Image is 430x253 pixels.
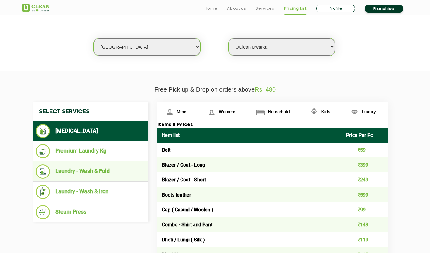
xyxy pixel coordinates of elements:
[206,107,217,117] img: Womens
[36,164,145,179] li: Laundry - Wash & Fold
[22,4,50,12] img: UClean Laundry and Dry Cleaning
[157,128,342,143] th: Item list
[22,86,408,93] p: Free Pick up & Drop on orders above
[36,205,50,219] img: Steam Press
[157,122,388,128] h3: Items & Prices
[255,107,266,117] img: Household
[164,107,175,117] img: Mens
[157,187,342,202] td: Boots leather
[36,205,145,219] li: Steam Press
[219,109,236,114] span: Womens
[342,128,388,143] th: Price Per Pc
[36,144,145,158] li: Premium Laundry Kg
[227,5,246,12] a: About us
[342,217,388,232] td: ₹149
[205,5,218,12] a: Home
[36,185,145,199] li: Laundry - Wash & Iron
[36,124,50,138] img: Dry Cleaning
[157,143,342,157] td: Belt
[316,5,355,12] a: Profile
[268,109,290,114] span: Household
[342,202,388,217] td: ₹99
[36,185,50,199] img: Laundry - Wash & Iron
[36,144,50,158] img: Premium Laundry Kg
[157,172,342,187] td: Blazer / Coat - Short
[256,5,274,12] a: Services
[342,143,388,157] td: ₹59
[342,157,388,172] td: ₹399
[309,107,319,117] img: Kids
[342,187,388,202] td: ₹599
[157,202,342,217] td: Cap ( Casual / Woolen )
[362,109,376,114] span: Luxury
[365,5,403,13] a: Franchise
[284,5,307,12] a: Pricing List
[255,86,276,93] span: Rs. 480
[36,164,50,179] img: Laundry - Wash & Fold
[33,102,148,121] h4: Select Services
[36,124,145,138] li: [MEDICAL_DATA]
[342,172,388,187] td: ₹249
[349,107,360,117] img: Luxury
[321,109,330,114] span: Kids
[342,232,388,247] td: ₹119
[157,232,342,247] td: Dhoti / Lungi ( Silk )
[177,109,188,114] span: Mens
[157,157,342,172] td: Blazer / Coat - Long
[157,217,342,232] td: Combo - Shirt and Pant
